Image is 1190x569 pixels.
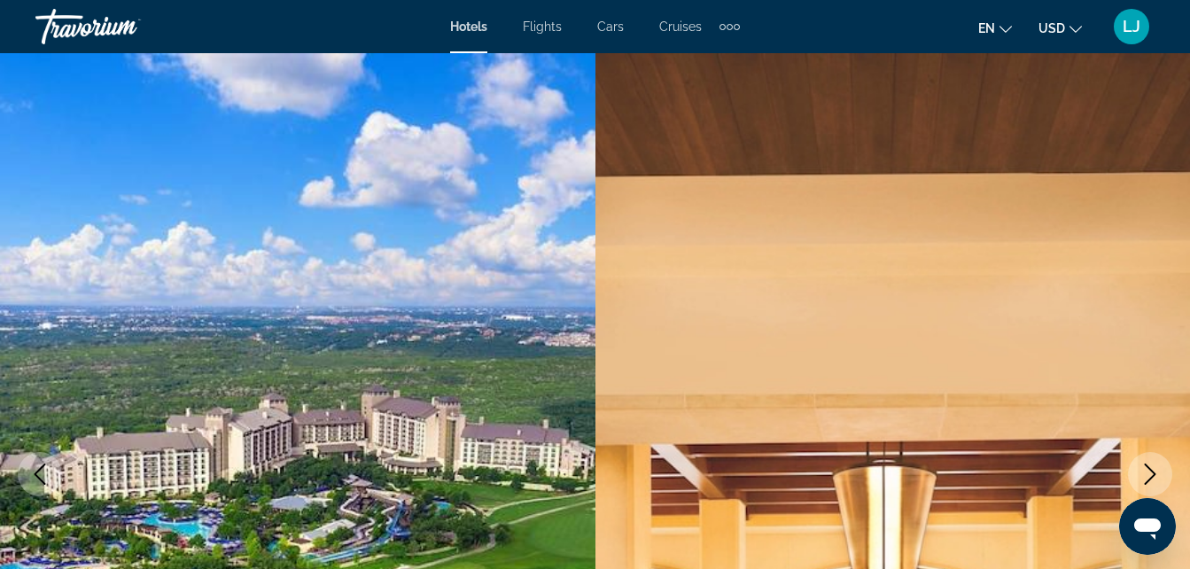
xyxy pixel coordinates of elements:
[1108,8,1155,45] button: User Menu
[1038,15,1082,41] button: Change currency
[1123,18,1140,35] span: LJ
[659,19,702,34] a: Cruises
[18,452,62,496] button: Previous image
[1119,498,1176,555] iframe: Button to launch messaging window
[978,21,995,35] span: en
[597,19,624,34] a: Cars
[1038,21,1065,35] span: USD
[450,19,487,34] a: Hotels
[719,12,740,41] button: Extra navigation items
[1128,452,1172,496] button: Next image
[978,15,1012,41] button: Change language
[523,19,562,34] a: Flights
[35,4,213,50] a: Travorium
